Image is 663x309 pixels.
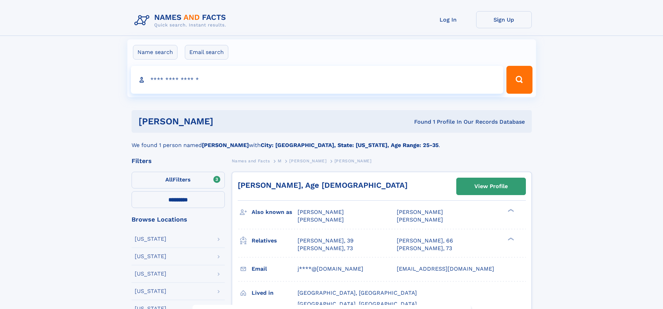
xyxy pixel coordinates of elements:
[289,159,326,163] span: [PERSON_NAME]
[476,11,532,28] a: Sign Up
[132,172,225,188] label: Filters
[278,159,282,163] span: M
[252,235,298,247] h3: Relatives
[132,133,532,149] div: We found 1 person named with .
[506,66,532,94] button: Search Button
[165,176,173,183] span: All
[261,142,439,148] b: City: [GEOGRAPHIC_DATA], State: [US_STATE], Age Range: 25-35
[238,181,408,190] a: [PERSON_NAME], Age [DEMOGRAPHIC_DATA]
[334,159,372,163] span: [PERSON_NAME]
[397,237,453,245] a: [PERSON_NAME], 66
[202,142,249,148] b: [PERSON_NAME]
[185,45,228,60] label: Email search
[298,209,344,215] span: [PERSON_NAME]
[397,216,443,223] span: [PERSON_NAME]
[298,301,417,307] span: [GEOGRAPHIC_DATA], [GEOGRAPHIC_DATA]
[252,206,298,218] h3: Also known as
[298,216,344,223] span: [PERSON_NAME]
[232,156,270,165] a: Names and Facts
[139,117,314,126] h1: [PERSON_NAME]
[457,178,526,195] a: View Profile
[506,208,514,213] div: ❯
[397,209,443,215] span: [PERSON_NAME]
[506,237,514,241] div: ❯
[397,265,494,272] span: [EMAIL_ADDRESS][DOMAIN_NAME]
[314,118,525,126] div: Found 1 Profile In Our Records Database
[132,11,232,30] img: Logo Names and Facts
[135,254,166,259] div: [US_STATE]
[474,178,508,194] div: View Profile
[135,271,166,277] div: [US_STATE]
[298,237,354,245] a: [PERSON_NAME], 39
[397,245,452,252] a: [PERSON_NAME], 73
[131,66,504,94] input: search input
[135,236,166,242] div: [US_STATE]
[420,11,476,28] a: Log In
[132,216,225,223] div: Browse Locations
[135,288,166,294] div: [US_STATE]
[252,263,298,275] h3: Email
[289,156,326,165] a: [PERSON_NAME]
[298,289,417,296] span: [GEOGRAPHIC_DATA], [GEOGRAPHIC_DATA]
[278,156,282,165] a: M
[298,245,353,252] a: [PERSON_NAME], 73
[133,45,177,60] label: Name search
[252,287,298,299] h3: Lived in
[132,158,225,164] div: Filters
